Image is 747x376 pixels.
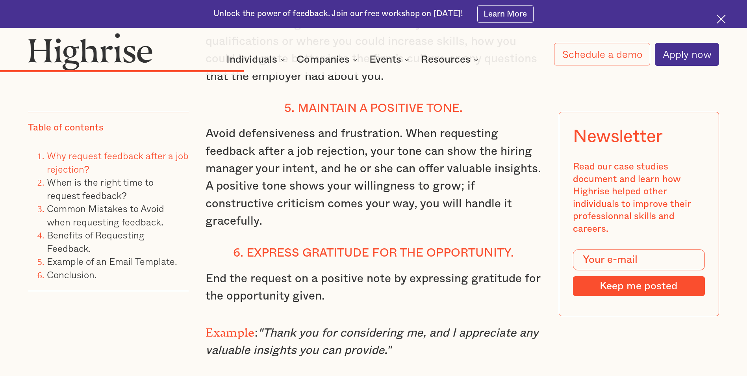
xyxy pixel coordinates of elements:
h4: 6. Express gratitude for the opportunity. [206,246,541,261]
div: Read our case studies document and learn how Highrise helped other individuals to improve their p... [573,161,704,235]
a: Learn More [477,5,534,23]
input: Your e-mail [573,249,704,270]
div: Companies [297,55,350,64]
div: Individuals [226,55,287,64]
div: Events [369,55,411,64]
a: Apply now [655,43,719,66]
div: Newsletter [573,127,663,147]
div: Resources [421,55,481,64]
p: End the request on a positive note by expressing gratitude for the opportunity given. [206,270,541,305]
div: Individuals [226,55,277,64]
a: Schedule a demo [554,43,650,65]
div: Events [369,55,401,64]
input: Keep me posted [573,276,704,296]
p: : [206,321,541,359]
p: Avoid defensiveness and frustration. When requesting feedback after a job rejection, your tone ca... [206,125,541,230]
strong: Example [206,326,254,333]
a: Example of an Email Template. [47,254,177,269]
h4: 5. Maintain a positive tone. [206,102,541,116]
a: Why request feedback after a job rejection? [47,148,189,176]
a: Common Mistakes to Avoid when requesting feedback. [47,201,164,229]
a: Conclusion. [47,267,97,282]
div: Unlock the power of feedback. Join our free workshop on [DATE]! [213,8,463,19]
div: Table of contents [28,122,104,134]
em: "Thank you for considering me, and I appreciate any valuable insights you can provide." [206,327,538,356]
form: Modal Form [573,249,704,296]
a: When is the right time to request feedback? [47,175,154,203]
div: Companies [297,55,360,64]
img: Highrise logo [28,33,153,71]
a: Benefits of Requesting Feedback. [47,228,145,256]
div: Resources [421,55,471,64]
img: Cross icon [717,15,726,24]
